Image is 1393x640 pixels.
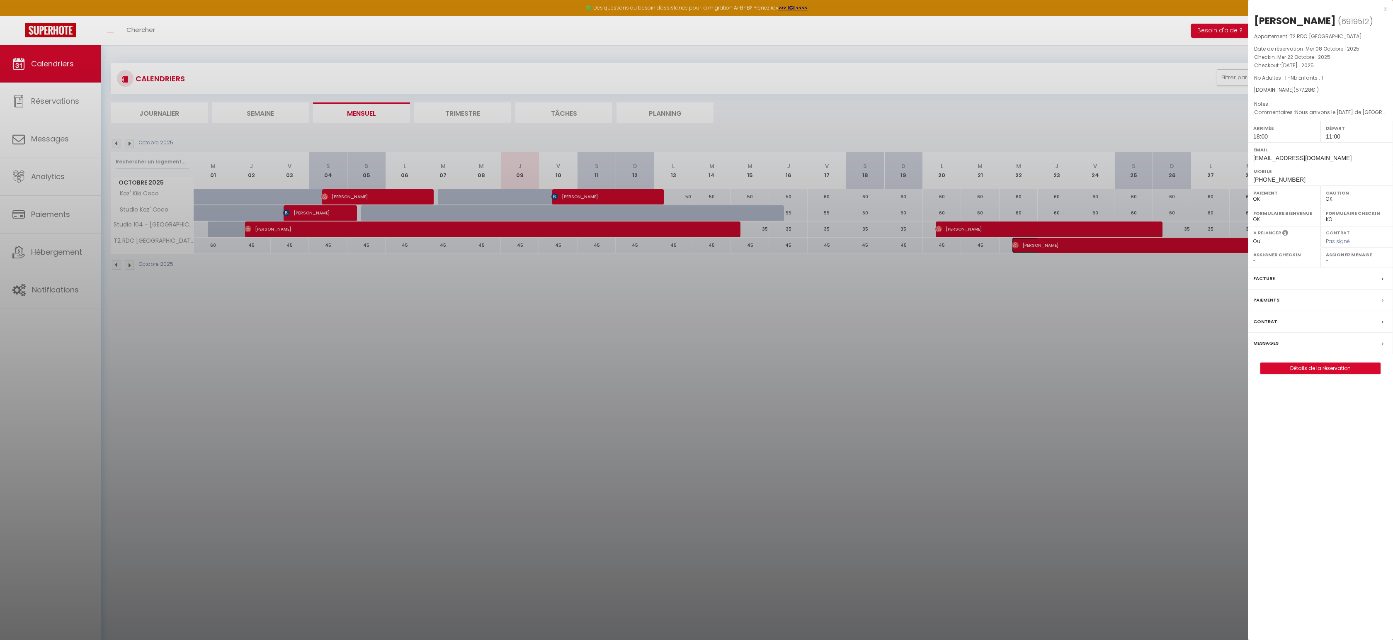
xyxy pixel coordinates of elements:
[1260,363,1381,374] button: Détails de la réservation
[1326,124,1388,132] label: Départ
[1254,53,1387,61] p: Checkin :
[1290,33,1362,40] span: T2 RDC [GEOGRAPHIC_DATA]
[1291,74,1323,81] span: Nb Enfants : 1
[1253,155,1352,161] span: [EMAIL_ADDRESS][DOMAIN_NAME]
[1248,4,1387,14] div: x
[1253,133,1268,140] span: 18:00
[1254,14,1336,27] div: [PERSON_NAME]
[1254,45,1387,53] p: Date de réservation :
[1282,229,1288,238] i: Sélectionner OUI si vous souhaiter envoyer les séquences de messages post-checkout
[1254,74,1323,81] span: Nb Adultes : 1 -
[1253,209,1315,217] label: Formulaire Bienvenue
[1253,229,1281,236] label: A relancer
[1254,108,1387,117] p: Commentaires :
[1271,100,1274,107] span: -
[1296,86,1311,93] span: 577.28
[1253,296,1279,304] label: Paiements
[1254,61,1387,70] p: Checkout :
[1254,32,1387,41] p: Appartement :
[1253,146,1388,154] label: Email
[1326,251,1388,259] label: Assigner Menage
[1253,124,1315,132] label: Arrivée
[1253,317,1277,326] label: Contrat
[1293,86,1319,93] span: ( € )
[1253,339,1279,348] label: Messages
[1253,251,1315,259] label: Assigner Checkin
[1341,16,1369,27] span: 6919512
[1306,45,1359,52] span: Mer 08 Octobre . 2025
[1253,189,1315,197] label: Paiement
[1277,54,1330,61] span: Mer 22 Octobre . 2025
[1254,100,1387,108] p: Notes :
[1254,86,1387,94] div: [DOMAIN_NAME]
[1326,209,1388,217] label: Formulaire Checkin
[1326,229,1350,235] label: Contrat
[1326,133,1340,140] span: 11:00
[1253,167,1388,175] label: Mobile
[1253,176,1306,183] span: [PHONE_NUMBER]
[1253,274,1275,283] label: Facture
[1281,62,1314,69] span: [DATE] . 2025
[1338,15,1373,27] span: ( )
[1326,238,1350,245] span: Pas signé
[1261,363,1380,374] a: Détails de la réservation
[1326,189,1388,197] label: Caution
